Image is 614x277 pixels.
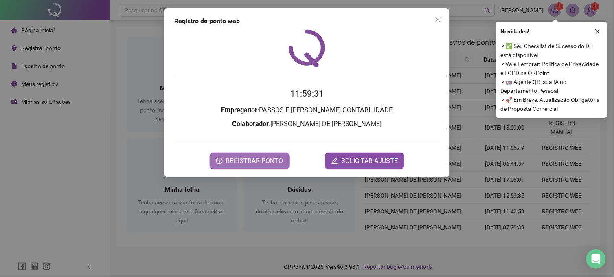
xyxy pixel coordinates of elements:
span: close [435,16,441,23]
button: Close [432,13,445,26]
strong: Colaborador [232,120,269,128]
button: editSOLICITAR AJUSTE [325,153,404,169]
span: ⚬ ✅ Seu Checklist de Sucesso do DP está disponível [501,42,603,59]
span: Novidades ! [501,27,530,36]
h3: : PASSOS E [PERSON_NAME] CONTABILIDADE [174,105,440,116]
button: REGISTRAR PONTO [210,153,290,169]
img: QRPoint [289,29,325,67]
span: ⚬ Vale Lembrar: Política de Privacidade e LGPD na QRPoint [501,59,603,77]
span: ⚬ 🤖 Agente QR: sua IA no Departamento Pessoal [501,77,603,95]
strong: Empregador [221,106,258,114]
span: SOLICITAR AJUSTE [341,156,398,166]
time: 11:59:31 [290,89,324,99]
div: Open Intercom Messenger [586,249,606,269]
span: clock-circle [216,158,223,164]
span: ⚬ 🚀 Em Breve, Atualização Obrigatória de Proposta Comercial [501,95,603,113]
span: REGISTRAR PONTO [226,156,283,166]
span: close [595,29,601,34]
span: edit [331,158,338,164]
div: Registro de ponto web [174,16,440,26]
h3: : [PERSON_NAME] DE [PERSON_NAME] [174,119,440,130]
